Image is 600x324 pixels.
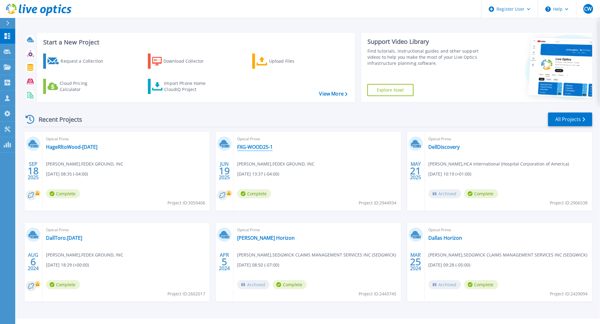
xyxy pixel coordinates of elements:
span: Complete [464,280,498,289]
span: Complete [46,189,80,198]
a: All Projects [548,113,592,126]
span: [PERSON_NAME] , SEDGWICK CLAIMS MANAGEMENT SERVICES INC (SEDGWICK) [237,252,396,258]
span: Archived [237,280,270,289]
span: [DATE] 08:50 (-07:00) [237,262,279,268]
a: FXG-WOOD25-1 [237,144,273,150]
div: MAR 2024 [410,251,422,273]
span: Complete [237,189,271,198]
span: 19 [219,168,230,173]
a: Cloud Pricing Calculator [43,79,111,94]
span: 5 [222,259,227,264]
div: APR 2024 [219,251,230,273]
span: [PERSON_NAME] , HCA International (Hospital Corporation of America) [429,161,569,167]
span: Complete [464,189,498,198]
a: Download Collector [148,54,216,69]
span: 6 [30,259,36,264]
span: Project ID: 2429094 [550,291,588,297]
a: Upload Files [252,54,320,69]
span: Optical Prime [429,227,589,233]
span: Project ID: 2443745 [359,291,397,297]
span: [PERSON_NAME] , FEDEX GROUND, INC [46,252,123,258]
div: MAY 2025 [410,160,422,182]
span: Archived [429,189,461,198]
span: 21 [410,168,421,173]
span: [PERSON_NAME] , SEDGWICK CLAIMS MANAGEMENT SERVICES INC (SEDGWICK) [429,252,588,258]
span: [DATE] 08:35 (-04:00) [46,171,88,177]
a: View More [319,91,348,97]
span: Complete [273,280,307,289]
span: 25 [410,259,421,264]
div: Support Video Library [367,38,485,46]
span: Project ID: 3059406 [167,200,205,206]
span: Optical Prime [46,227,206,233]
div: Import Phone Home CloudIQ Project [164,80,212,92]
span: Project ID: 2602017 [167,291,205,297]
span: 18 [28,168,39,173]
span: [PERSON_NAME] , FEDEX GROUND, INC [46,161,123,167]
div: Cloud Pricing Calculator [60,80,108,92]
span: CW [584,6,592,11]
a: HageRltoWood-[DATE] [46,144,97,150]
a: DellDiscovery [429,144,460,150]
span: [PERSON_NAME] , FEDEX GROUND, INC [237,161,314,167]
span: [DATE] 09:28 (-05:00) [429,262,471,268]
span: Archived [429,280,461,289]
a: Explore Now! [367,84,414,96]
span: Complete [46,280,80,289]
div: Download Collector [163,55,212,67]
div: JUN 2025 [219,160,230,182]
span: Optical Prime [46,136,206,142]
a: DallToro.[DATE] [46,235,82,241]
span: Optical Prime [237,136,397,142]
div: Request a Collection [61,55,109,67]
span: Optical Prime [237,227,397,233]
span: Project ID: 2944934 [359,200,397,206]
a: Dallas Horizon [429,235,462,241]
div: Recent Projects [23,112,90,127]
span: [DATE] 18:29 (+00:00) [46,262,89,268]
a: Request a Collection [43,54,111,69]
div: Upload Files [269,55,318,67]
div: AUG 2024 [27,251,39,273]
span: [DATE] 10:19 (+01:00) [429,171,472,177]
span: [DATE] 13:37 (-04:00) [237,171,279,177]
div: Find tutorials, instructional guides and other support videos to help you make the most of your L... [367,48,485,66]
a: [PERSON_NAME] Horizon [237,235,295,241]
h3: Start a New Project [43,39,347,46]
div: SEP 2025 [27,160,39,182]
span: Project ID: 2906538 [550,200,588,206]
span: Optical Prime [429,136,589,142]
